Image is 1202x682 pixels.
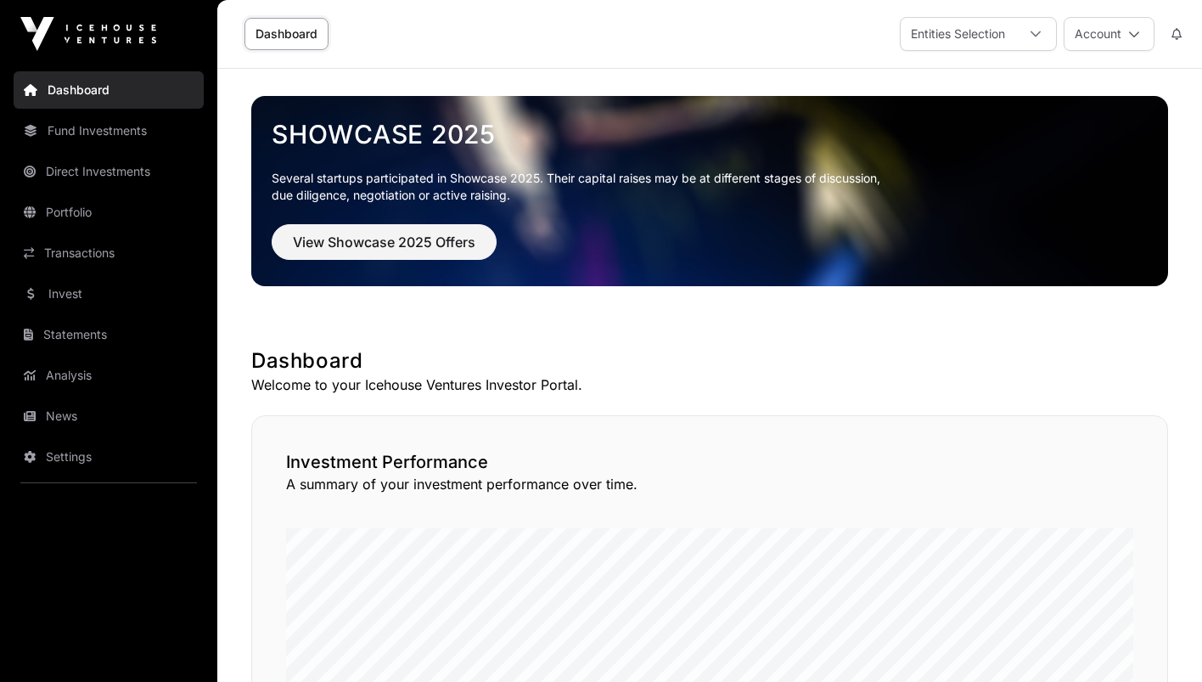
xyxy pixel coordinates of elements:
[293,232,475,252] span: View Showcase 2025 Offers
[272,119,1148,149] a: Showcase 2025
[272,224,497,260] button: View Showcase 2025 Offers
[14,234,204,272] a: Transactions
[14,194,204,231] a: Portfolio
[14,153,204,190] a: Direct Investments
[272,241,497,258] a: View Showcase 2025 Offers
[272,170,1148,204] p: Several startups participated in Showcase 2025. Their capital raises may be at different stages o...
[14,316,204,353] a: Statements
[901,18,1015,50] div: Entities Selection
[286,450,1133,474] h2: Investment Performance
[14,112,204,149] a: Fund Investments
[1117,600,1202,682] iframe: Chat Widget
[14,71,204,109] a: Dashboard
[14,397,204,435] a: News
[251,96,1168,286] img: Showcase 2025
[251,347,1168,375] h1: Dashboard
[14,357,204,394] a: Analysis
[14,438,204,476] a: Settings
[14,275,204,313] a: Invest
[251,375,1168,395] p: Welcome to your Icehouse Ventures Investor Portal.
[1064,17,1154,51] button: Account
[244,18,329,50] a: Dashboard
[20,17,156,51] img: Icehouse Ventures Logo
[286,474,1133,494] p: A summary of your investment performance over time.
